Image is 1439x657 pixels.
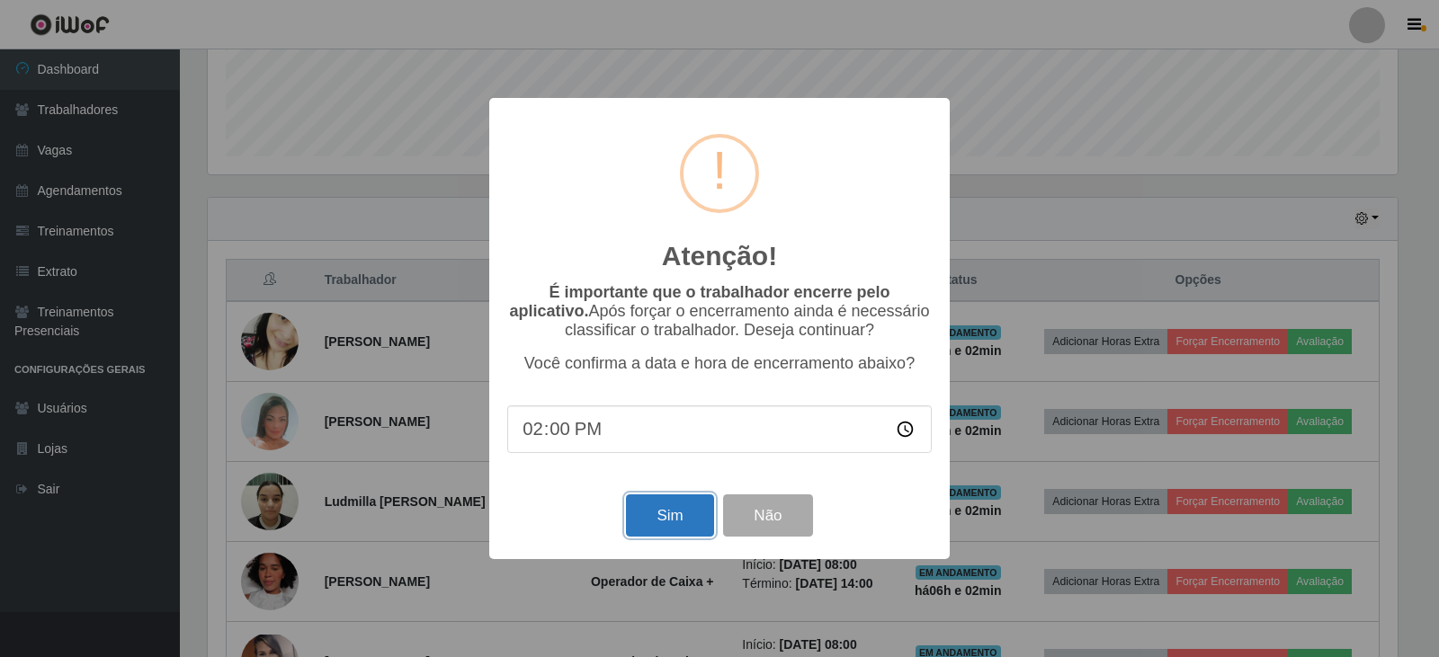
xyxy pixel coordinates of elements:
p: Você confirma a data e hora de encerramento abaixo? [507,354,932,373]
button: Não [723,494,812,537]
button: Sim [626,494,713,537]
b: É importante que o trabalhador encerre pelo aplicativo. [509,283,889,320]
p: Após forçar o encerramento ainda é necessário classificar o trabalhador. Deseja continuar? [507,283,932,340]
h2: Atenção! [662,240,777,272]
